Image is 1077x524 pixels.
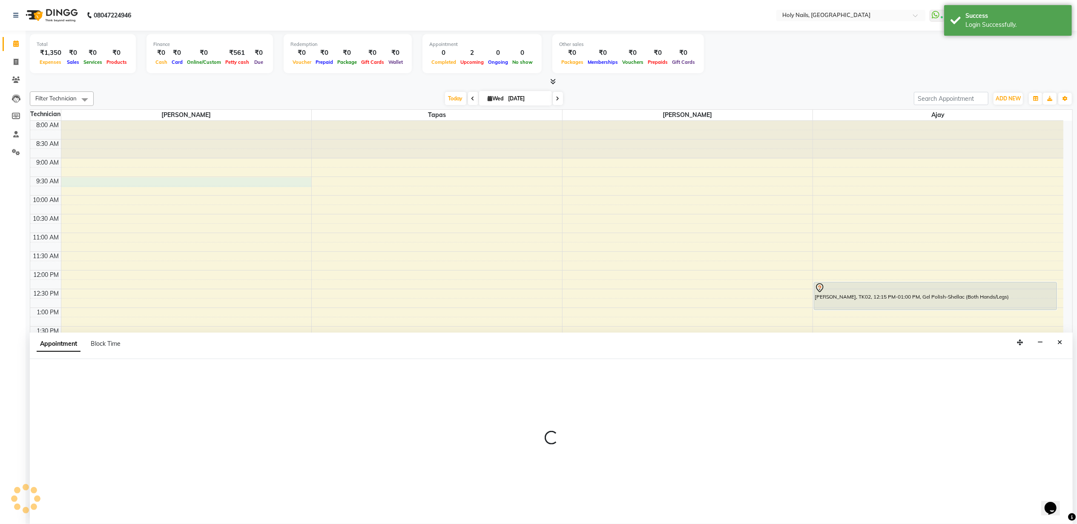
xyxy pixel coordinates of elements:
div: Other sales [559,41,697,48]
span: Gift Cards [670,59,697,65]
div: ₹0 [335,48,359,58]
button: Close [1054,336,1066,349]
div: 10:00 AM [32,196,61,205]
div: ₹0 [586,48,620,58]
span: Wallet [386,59,405,65]
div: 8:00 AM [35,121,61,130]
span: [PERSON_NAME] [563,110,813,120]
img: logo [22,3,80,27]
span: Completed [429,59,458,65]
span: Tapas [312,110,562,120]
div: 12:00 PM [32,271,61,279]
div: ₹0 [81,48,104,58]
span: No show [510,59,535,65]
span: Upcoming [458,59,486,65]
div: 10:30 AM [32,214,61,223]
div: Technician [30,110,61,119]
div: ₹0 [559,48,586,58]
div: ₹0 [386,48,405,58]
span: Package [335,59,359,65]
div: Redemption [290,41,405,48]
div: 2 [458,48,486,58]
div: 0 [486,48,510,58]
div: ₹0 [153,48,169,58]
span: Prepaid [313,59,335,65]
span: Wed [486,95,506,102]
span: Due [252,59,265,65]
div: Success [965,11,1066,20]
span: Petty cash [223,59,251,65]
div: ₹0 [670,48,697,58]
div: Login Successfully. [965,20,1066,29]
div: 11:30 AM [32,252,61,261]
div: Total [37,41,129,48]
span: Online/Custom [185,59,223,65]
input: 2025-09-03 [506,92,549,105]
span: Ajay [813,110,1063,120]
span: Products [104,59,129,65]
div: 1:00 PM [35,308,61,317]
span: Ongoing [486,59,510,65]
div: ₹0 [185,48,223,58]
span: Card [169,59,185,65]
span: Voucher [290,59,313,65]
div: ₹0 [620,48,646,58]
input: Search Appointment [914,92,988,105]
div: 0 [510,48,535,58]
div: ₹0 [646,48,670,58]
span: Appointment [37,336,80,352]
div: ₹0 [313,48,335,58]
div: [PERSON_NAME], TK02, 12:15 PM-01:00 PM, Gel Polish-Shellac (Both Hands/Legs) [814,282,1057,310]
span: Prepaids [646,59,670,65]
div: ₹0 [65,48,81,58]
div: ₹0 [290,48,313,58]
span: Memberships [586,59,620,65]
button: ADD NEW [994,93,1023,105]
iframe: chat widget [1041,490,1068,515]
span: Expenses [38,59,64,65]
div: Appointment [429,41,535,48]
div: 12:30 PM [32,289,61,298]
span: [PERSON_NAME] [61,110,312,120]
div: 9:00 AM [35,158,61,167]
div: Finance [153,41,266,48]
div: ₹0 [359,48,386,58]
div: ₹1,350 [37,48,65,58]
div: 0 [429,48,458,58]
div: 1:30 PM [35,327,61,336]
span: Sales [65,59,81,65]
div: 9:30 AM [35,177,61,186]
span: Today [445,92,466,105]
span: Services [81,59,104,65]
div: ₹0 [169,48,185,58]
div: 8:30 AM [35,140,61,148]
span: Gift Cards [359,59,386,65]
span: Cash [153,59,169,65]
div: ₹0 [104,48,129,58]
span: ADD NEW [996,95,1021,102]
div: ₹0 [251,48,266,58]
div: ₹561 [223,48,251,58]
b: 08047224946 [94,3,131,27]
span: Block Time [91,340,121,347]
span: Filter Technician [35,95,77,102]
div: 11:00 AM [32,233,61,242]
span: Vouchers [620,59,646,65]
span: Packages [559,59,586,65]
